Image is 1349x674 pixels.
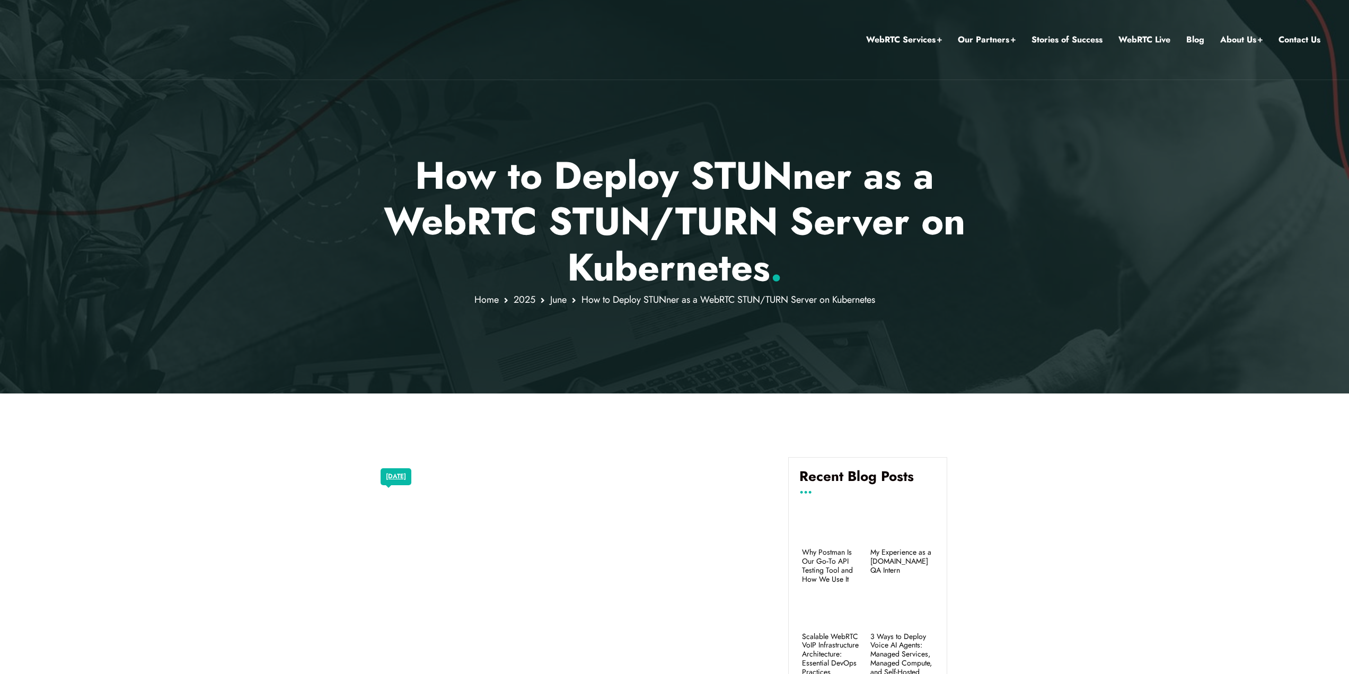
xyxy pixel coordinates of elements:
[364,153,985,290] p: How to Deploy STUNner as a WebRTC STUN/TURN Server on Kubernetes
[1031,33,1103,47] a: Stories of Success
[870,548,933,574] a: My Experience as a [DOMAIN_NAME] QA Intern
[514,293,535,307] a: 2025
[958,33,1016,47] a: Our Partners
[1279,33,1320,47] a: Contact Us
[866,33,942,47] a: WebRTC Services
[1118,33,1170,47] a: WebRTC Live
[1220,33,1263,47] a: About Us
[581,293,875,307] span: How to Deploy STUNner as a WebRTC STUN/TURN Server on Kubernetes
[1186,33,1204,47] a: Blog
[474,293,499,307] a: Home
[799,468,936,493] h4: Recent Blog Posts
[770,240,782,295] span: .
[550,293,567,307] a: June
[802,548,865,583] a: Why Postman Is Our Go‑To API Testing Tool and How We Use It
[386,470,406,484] a: [DATE]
